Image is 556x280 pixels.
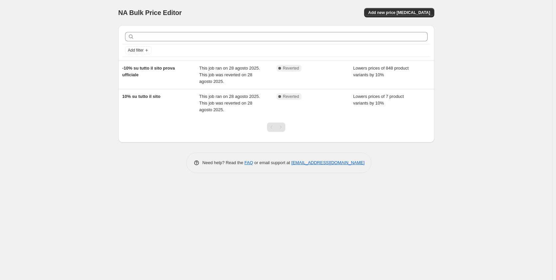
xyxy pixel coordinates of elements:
span: 10% su tutto il sito [122,94,161,99]
button: Add new price [MEDICAL_DATA] [364,8,434,17]
span: Reverted [283,94,299,99]
span: Reverted [283,66,299,71]
span: or email support at [253,160,291,165]
span: This job ran on 28 agosto 2025. This job was reverted on 28 agosto 2025. [199,94,260,112]
span: Need help? Read the [203,160,245,165]
span: Lowers prices of 848 product variants by 10% [353,66,409,77]
span: This job ran on 28 agosto 2025. This job was reverted on 28 agosto 2025. [199,66,260,84]
span: -10% su tutto il sito prova ufficiale [122,66,175,77]
span: NA Bulk Price Editor [118,9,182,16]
nav: Pagination [267,123,285,132]
span: Lowers prices of 7 product variants by 10% [353,94,404,106]
a: [EMAIL_ADDRESS][DOMAIN_NAME] [291,160,364,165]
a: FAQ [244,160,253,165]
button: Add filter [125,46,152,54]
span: Add filter [128,48,144,53]
span: Add new price [MEDICAL_DATA] [368,10,430,15]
